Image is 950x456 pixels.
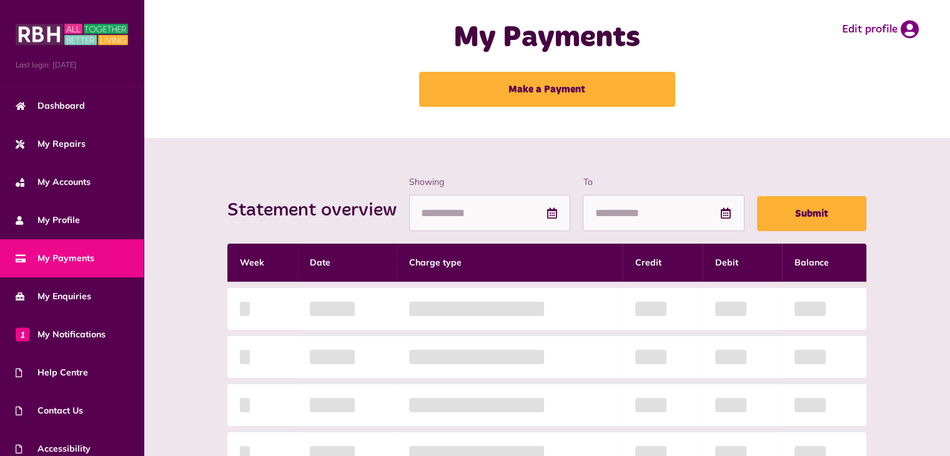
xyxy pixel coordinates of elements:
[358,20,736,56] h1: My Payments
[16,404,83,417] span: Contact Us
[16,22,128,47] img: MyRBH
[16,327,29,341] span: 1
[16,290,91,303] span: My Enquiries
[16,366,88,379] span: Help Centre
[16,328,106,341] span: My Notifications
[16,99,85,112] span: Dashboard
[16,137,86,151] span: My Repairs
[16,59,128,71] span: Last login: [DATE]
[16,176,91,189] span: My Accounts
[16,442,91,455] span: Accessibility
[16,214,80,227] span: My Profile
[16,252,94,265] span: My Payments
[842,20,919,39] a: Edit profile
[419,72,675,107] a: Make a Payment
